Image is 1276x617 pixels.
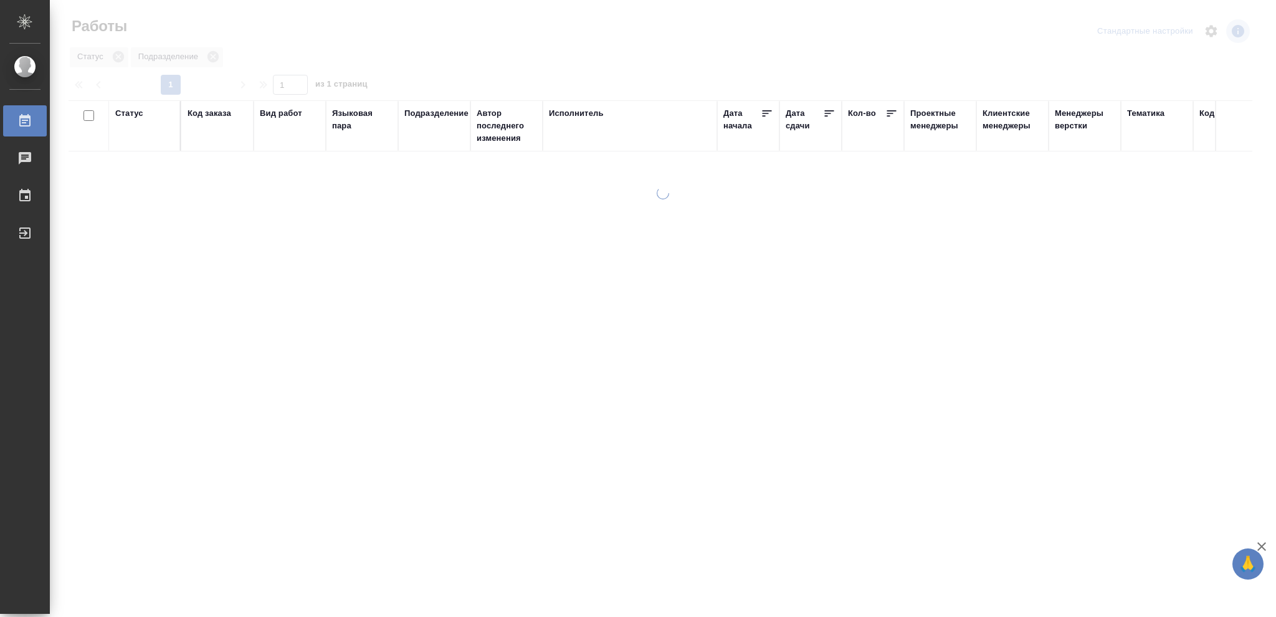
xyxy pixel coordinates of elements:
div: Код работы [1199,107,1247,120]
div: Вид работ [260,107,302,120]
div: Языковая пара [332,107,392,132]
div: Подразделение [404,107,469,120]
div: Код заказа [188,107,231,120]
div: Кол-во [848,107,876,120]
div: Менеджеры верстки [1055,107,1115,132]
div: Клиентские менеджеры [983,107,1042,132]
div: Проектные менеджеры [910,107,970,132]
div: Тематика [1127,107,1164,120]
div: Автор последнего изменения [477,107,536,145]
span: 🙏 [1237,551,1259,577]
div: Статус [115,107,143,120]
div: Дата начала [723,107,761,132]
button: 🙏 [1232,548,1264,580]
div: Исполнитель [549,107,604,120]
div: Дата сдачи [786,107,823,132]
